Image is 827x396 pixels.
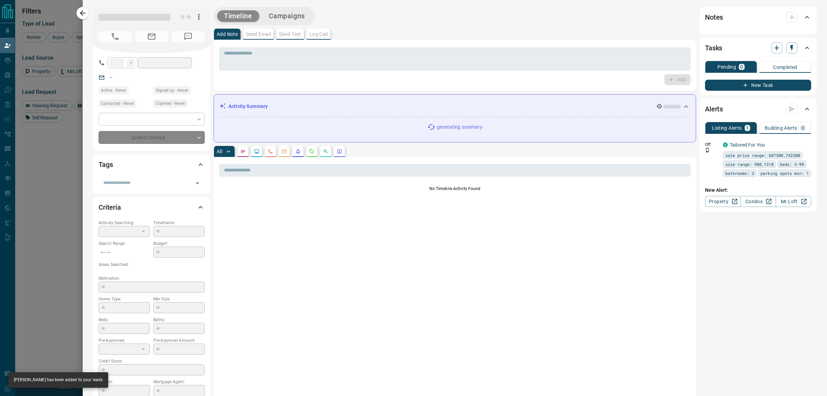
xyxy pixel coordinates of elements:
div: Alerts [705,101,811,117]
p: Add Note [217,32,238,37]
p: New Alert: [705,187,811,194]
p: Pending [717,65,736,69]
p: Mortgage Agent: [153,379,205,385]
span: No Number [172,31,205,42]
svg: Agent Actions [337,149,342,154]
button: Timeline [217,10,259,22]
p: Budget: [153,240,205,247]
p: Motivation: [99,275,205,281]
div: Do Not Contact [99,131,205,144]
h2: Tags [99,159,113,170]
p: Activity Summary [228,103,268,110]
span: parking spots min: 1 [760,170,809,177]
p: All [217,149,222,154]
p: 1 [746,126,749,130]
p: Baths: [153,317,205,323]
span: size range: 900,1318 [725,161,774,168]
a: Condos [740,196,776,207]
span: Claimed - Never [156,100,185,107]
a: Tailored For You [730,142,765,148]
button: New Task [705,80,811,91]
div: Tags [99,156,205,173]
p: Beds: [99,317,150,323]
svg: Listing Alerts [295,149,301,154]
a: Mr.Loft [776,196,811,207]
p: Completed [773,65,797,70]
span: No Email [135,31,168,42]
p: Actively Searching: [99,220,150,226]
p: Search Range: [99,240,150,247]
div: Notes [705,9,811,26]
svg: Opportunities [323,149,328,154]
h2: Criteria [99,202,121,213]
p: 0 [802,126,804,130]
p: No Timeline Activity Found [219,186,691,192]
p: Off [705,141,719,148]
button: Open [193,178,202,188]
div: [PERSON_NAME] has been added to your leads [14,374,103,386]
div: Activity Summary [219,100,690,113]
h2: Alerts [705,103,723,115]
p: Areas Searched: [99,261,205,268]
span: No Number [99,31,132,42]
svg: Calls [268,149,273,154]
h2: Notes [705,12,723,23]
p: Credit Score: [99,358,205,364]
p: Pre-Approved: [99,337,150,344]
p: Timeframe: [153,220,205,226]
p: 0 [740,65,743,69]
svg: Push Notification Only [705,148,710,152]
span: bathrooms: 2 [725,170,754,177]
svg: Requests [309,149,315,154]
p: Lawyer: [99,379,150,385]
p: Pre-Approval Amount: [153,337,205,344]
p: Home Type: [99,296,150,302]
span: Contacted - Never [101,100,134,107]
div: Tasks [705,40,811,56]
span: beds: 3-99 [780,161,804,168]
a: -- [110,75,112,80]
svg: Lead Browsing Activity [254,149,259,154]
span: sale price range: 607500,742500 [725,152,800,159]
h2: Tasks [705,42,722,53]
p: generating summary [437,123,482,131]
svg: Notes [240,149,246,154]
p: Building Alerts [765,126,797,130]
div: condos.ca [723,142,728,147]
p: Listing Alerts [712,126,742,130]
span: Active - Never [101,87,126,94]
p: -- - -- [99,247,150,258]
svg: Emails [282,149,287,154]
p: Min Size: [153,296,205,302]
a: Property [705,196,741,207]
button: Campaigns [262,10,312,22]
span: Signed up - Never [156,87,188,94]
div: Criteria [99,199,205,216]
